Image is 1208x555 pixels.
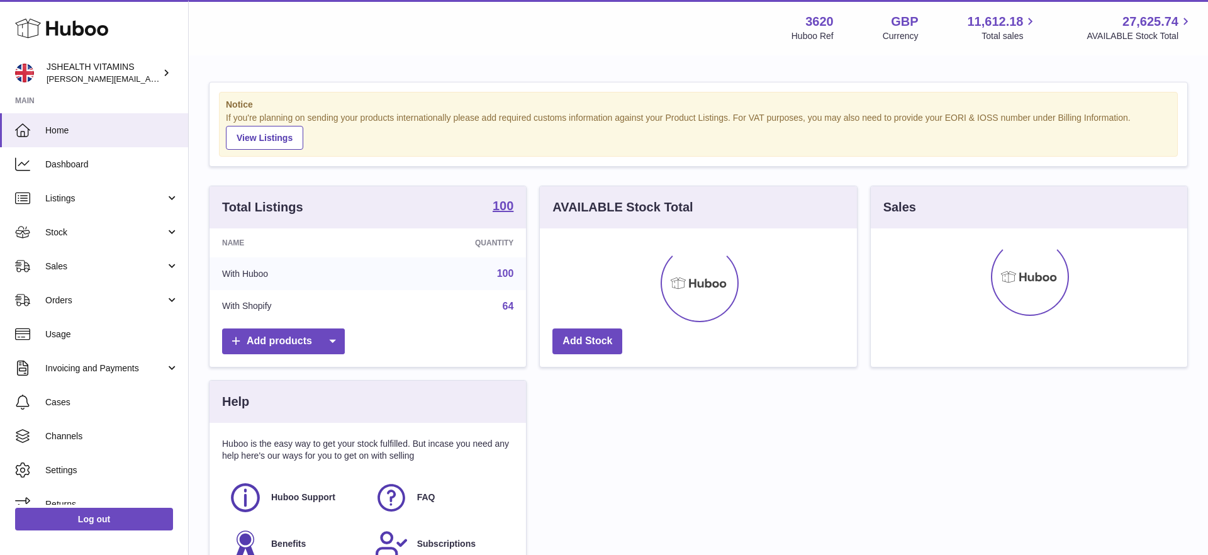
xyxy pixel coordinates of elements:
[1087,13,1193,42] a: 27,625.74 AVAILABLE Stock Total
[493,199,513,212] strong: 100
[967,13,1023,30] span: 11,612.18
[222,438,513,462] p: Huboo is the easy way to get your stock fulfilled. But incase you need any help here's our ways f...
[45,464,179,476] span: Settings
[45,294,165,306] span: Orders
[15,64,34,82] img: francesca@jshealthvitamins.com
[417,538,476,550] span: Subscriptions
[967,13,1037,42] a: 11,612.18 Total sales
[1087,30,1193,42] span: AVAILABLE Stock Total
[417,491,435,503] span: FAQ
[791,30,834,42] div: Huboo Ref
[374,481,508,515] a: FAQ
[226,112,1171,150] div: If you're planning on sending your products internationally please add required customs informati...
[1122,13,1178,30] span: 27,625.74
[47,61,160,85] div: JSHEALTH VITAMINS
[503,301,514,311] a: 64
[45,498,179,510] span: Returns
[45,396,179,408] span: Cases
[210,228,380,257] th: Name
[226,99,1171,111] strong: Notice
[45,193,165,205] span: Listings
[226,126,303,150] a: View Listings
[271,491,335,503] span: Huboo Support
[210,290,380,323] td: With Shopify
[380,228,526,257] th: Quantity
[805,13,834,30] strong: 3620
[45,261,165,272] span: Sales
[883,30,919,42] div: Currency
[552,199,693,216] h3: AVAILABLE Stock Total
[45,362,165,374] span: Invoicing and Payments
[228,481,362,515] a: Huboo Support
[47,74,252,84] span: [PERSON_NAME][EMAIL_ADDRESS][DOMAIN_NAME]
[45,328,179,340] span: Usage
[222,328,345,354] a: Add products
[45,227,165,238] span: Stock
[45,159,179,171] span: Dashboard
[15,508,173,530] a: Log out
[222,393,249,410] h3: Help
[497,268,514,279] a: 100
[552,328,622,354] a: Add Stock
[222,199,303,216] h3: Total Listings
[891,13,918,30] strong: GBP
[493,199,513,215] a: 100
[45,430,179,442] span: Channels
[883,199,916,216] h3: Sales
[45,125,179,137] span: Home
[210,257,380,290] td: With Huboo
[981,30,1037,42] span: Total sales
[271,538,306,550] span: Benefits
